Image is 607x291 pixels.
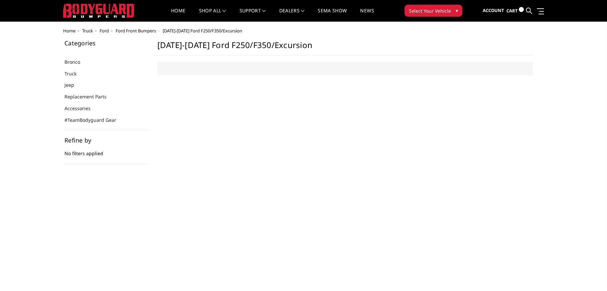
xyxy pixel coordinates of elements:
[318,8,347,21] a: SEMA Show
[171,8,185,21] a: Home
[82,28,93,34] a: Truck
[63,28,75,34] a: Home
[64,58,89,65] a: Bronco
[64,40,147,46] h5: Categories
[64,116,125,123] a: #TeamBodyguard Gear
[157,40,533,55] h1: [DATE]-[DATE] Ford F250/F350/Excursion
[456,7,458,14] span: ▾
[63,4,135,18] img: BODYGUARD BUMPERS
[64,81,83,88] a: Jeep
[409,7,451,14] span: Select Your Vehicle
[483,7,504,13] span: Account
[405,5,462,17] button: Select Your Vehicle
[64,137,147,164] div: No filters applied
[163,28,242,34] span: [DATE]-[DATE] Ford F250/F350/Excursion
[64,70,85,77] a: Truck
[279,8,305,21] a: Dealers
[64,93,115,100] a: Replacement Parts
[360,8,374,21] a: News
[64,105,99,112] a: Accessories
[64,137,147,143] h5: Refine by
[240,8,266,21] a: Support
[506,2,524,20] a: Cart
[199,8,226,21] a: shop all
[116,28,156,34] a: Ford Front Bumpers
[506,8,518,14] span: Cart
[483,2,504,20] a: Account
[100,28,109,34] a: Ford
